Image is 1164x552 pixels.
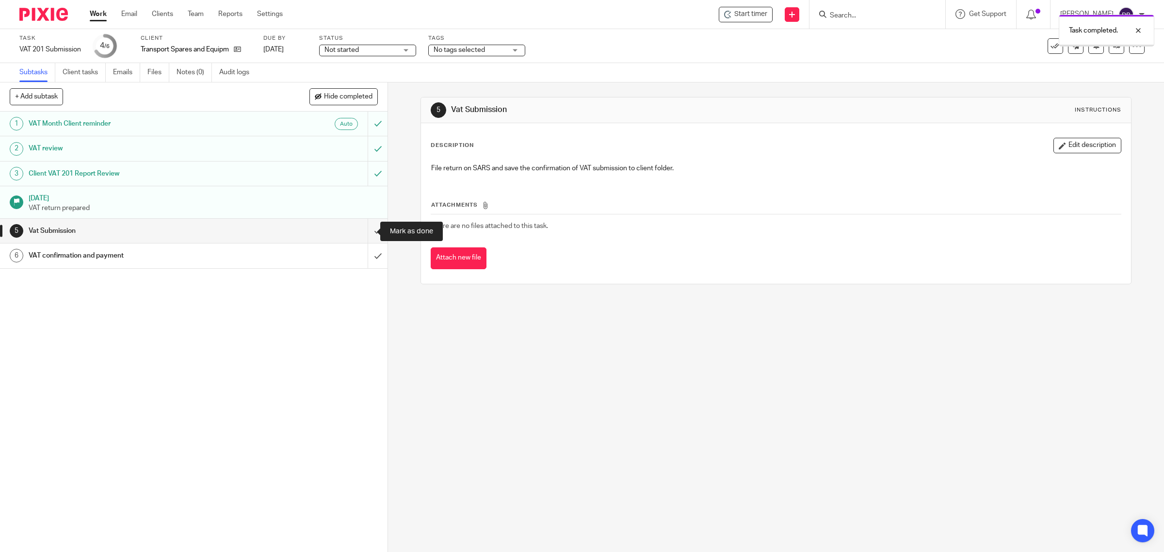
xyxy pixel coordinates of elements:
[104,44,110,49] small: /6
[218,9,242,19] a: Reports
[29,191,378,203] h1: [DATE]
[29,141,248,156] h1: VAT review
[309,88,378,105] button: Hide completed
[10,117,23,130] div: 1
[1053,138,1121,153] button: Edit description
[29,166,248,181] h1: Client VAT 201 Report Review
[431,163,1121,173] p: File return on SARS and save the confirmation of VAT submission to client folder.
[10,224,23,238] div: 5
[451,105,796,115] h1: Vat Submission
[141,34,251,42] label: Client
[113,63,140,82] a: Emails
[431,223,548,229] span: There are no files attached to this task.
[19,34,81,42] label: Task
[10,167,23,180] div: 3
[324,47,359,53] span: Not started
[431,142,474,149] p: Description
[19,8,68,21] img: Pixie
[121,9,137,19] a: Email
[431,202,478,208] span: Attachments
[263,34,307,42] label: Due by
[319,34,416,42] label: Status
[428,34,525,42] label: Tags
[29,224,248,238] h1: Vat Submission
[177,63,212,82] a: Notes (0)
[147,63,169,82] a: Files
[141,45,229,54] p: Transport Spares and Equipment
[188,9,204,19] a: Team
[719,7,773,22] div: Transport Spares and Equipment - VAT 201 Submission
[100,40,110,51] div: 4
[10,88,63,105] button: + Add subtask
[29,248,248,263] h1: VAT confirmation and payment
[324,93,372,101] span: Hide completed
[434,47,485,53] span: No tags selected
[29,116,248,131] h1: VAT Month Client reminder
[19,45,81,54] div: VAT 201 Submission
[219,63,257,82] a: Audit logs
[335,118,358,130] div: Auto
[1075,106,1121,114] div: Instructions
[29,203,378,213] p: VAT return prepared
[1118,7,1134,22] img: svg%3E
[257,9,283,19] a: Settings
[63,63,106,82] a: Client tasks
[431,102,446,118] div: 5
[19,63,55,82] a: Subtasks
[152,9,173,19] a: Clients
[10,249,23,262] div: 6
[90,9,107,19] a: Work
[1069,26,1118,35] p: Task completed.
[431,247,486,269] button: Attach new file
[10,142,23,156] div: 2
[263,46,284,53] span: [DATE]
